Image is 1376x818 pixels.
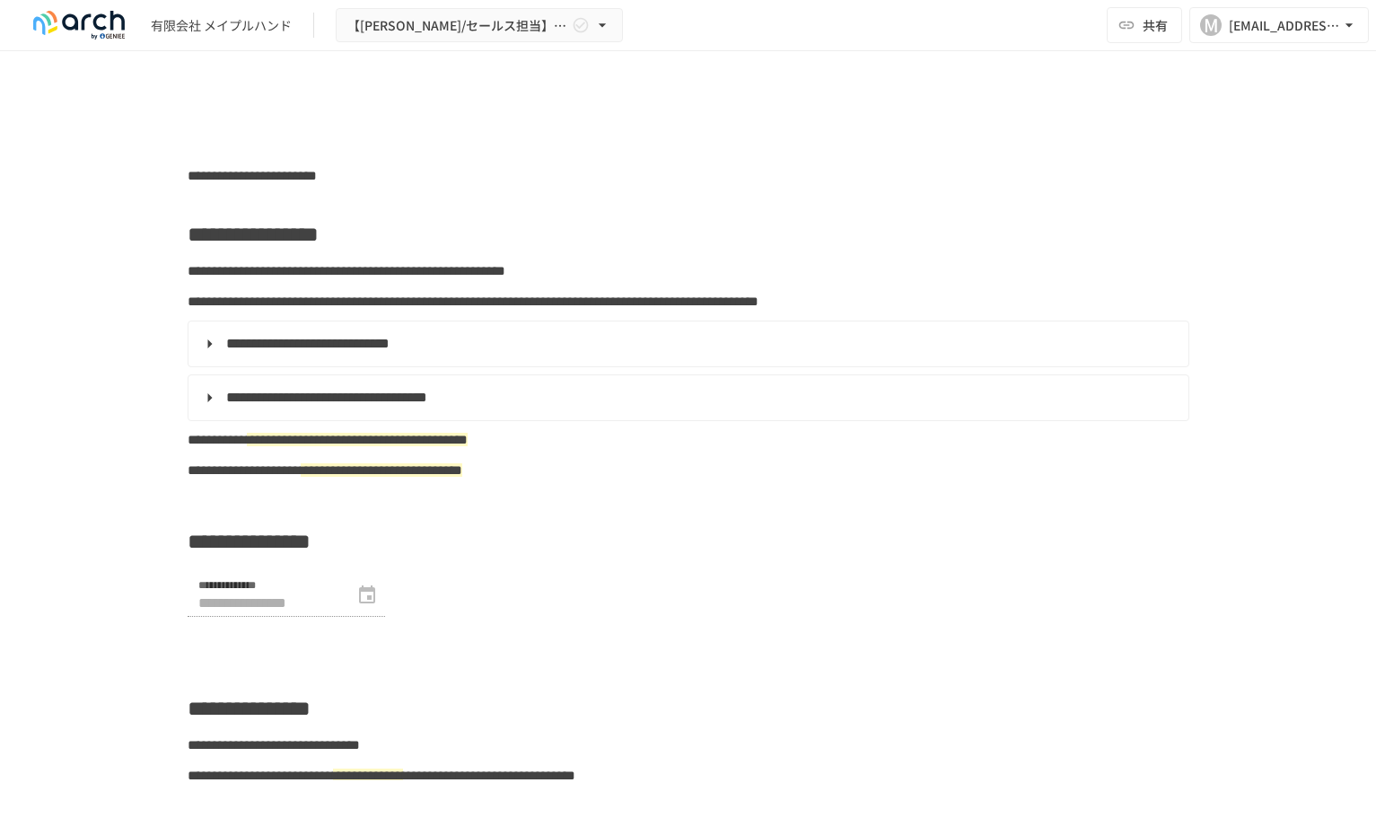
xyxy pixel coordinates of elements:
img: logo-default@2x-9cf2c760.svg [22,11,136,40]
span: 【[PERSON_NAME]/セールス担当】有限会社メイプルハンド様_初期設定サポート [347,14,568,37]
span: 共有 [1143,15,1168,35]
button: 共有 [1107,7,1182,43]
button: 【[PERSON_NAME]/セールス担当】有限会社メイプルハンド様_初期設定サポート [336,8,623,43]
div: [EMAIL_ADDRESS][DOMAIN_NAME] [1229,14,1340,37]
div: M [1200,14,1222,36]
button: M[EMAIL_ADDRESS][DOMAIN_NAME] [1189,7,1369,43]
div: 有限会社 メイプルハンド [151,16,292,35]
